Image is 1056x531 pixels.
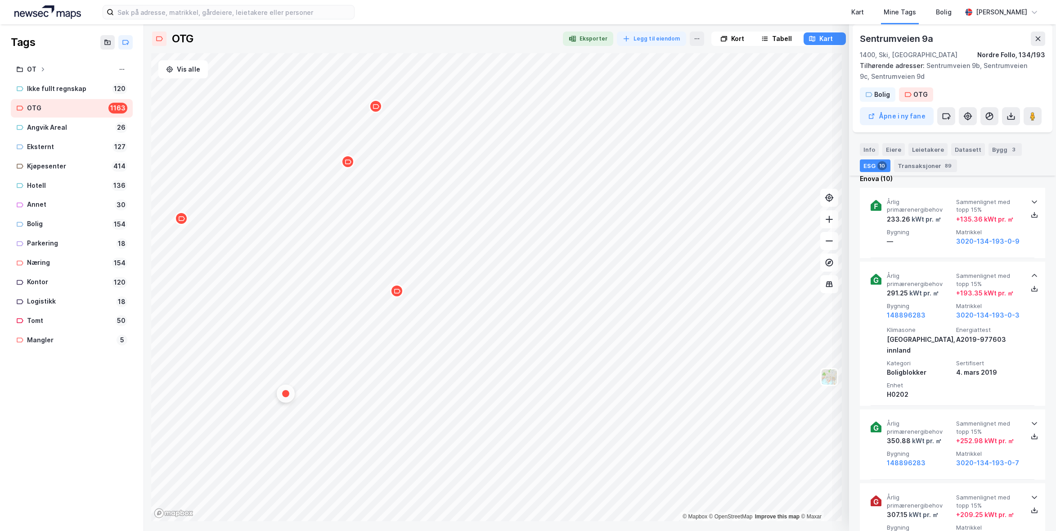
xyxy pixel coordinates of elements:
a: OTG1163 [11,99,133,118]
div: 18 [116,296,127,307]
div: + 135.36 kWt pr. ㎡ [956,214,1014,225]
span: Årlig primærenergibehov [887,494,953,509]
div: 307.15 [887,509,939,520]
span: Årlig primærenergibehov [887,198,953,214]
span: Bygning [887,450,953,458]
div: 18 [116,238,127,249]
div: Bolig [874,89,890,100]
button: 148896283 [887,458,926,468]
button: Legg til eiendom [617,32,686,46]
div: OTG [913,89,928,100]
div: Kontrollprogram for chat [1011,488,1056,531]
div: 414 [112,161,127,172]
div: Bygg [989,143,1022,156]
div: 233.26 [887,214,941,225]
div: 5 [117,335,127,345]
div: 154 [112,258,127,268]
div: 89 [943,161,953,170]
a: Kontor120 [11,273,133,291]
button: 3020-134-193-0-9 [956,236,1020,247]
div: Leietakere [908,143,948,156]
div: Angvik Areal [27,122,112,133]
span: Tilhørende adresser: [860,62,926,69]
div: Bolig [27,218,108,230]
span: Enhet [887,381,953,389]
div: Logistikk [27,296,112,307]
a: Eksternt127 [11,138,133,156]
span: Bygning [887,228,953,236]
div: Datasett [951,143,985,156]
div: + 209.25 kWt pr. ㎡ [956,509,1014,520]
div: + 252.98 kWt pr. ㎡ [956,436,1014,446]
div: Kontor [27,277,108,288]
a: Næring154 [11,254,133,272]
div: Enova (10) [860,173,1045,184]
div: OTG [172,32,193,46]
div: 10 [877,161,887,170]
div: kWt pr. ㎡ [908,288,939,299]
div: Tomt [27,315,112,327]
div: kWt pr. ㎡ [908,509,939,520]
button: Åpne i ny fane [860,107,934,125]
span: Kategori [887,359,953,367]
div: Eksternt [27,141,109,153]
div: [GEOGRAPHIC_DATA], innland [887,334,953,356]
div: Map marker [282,390,289,397]
span: Bygning [887,302,953,310]
a: Improve this map [755,513,800,520]
div: [PERSON_NAME] [976,7,1027,18]
div: Nordre Follo, 134/193 [977,50,1045,60]
div: 30 [115,200,127,210]
div: Map marker [175,212,188,225]
div: 291.25 [887,288,939,299]
div: Map marker [341,155,355,168]
div: 120 [112,83,127,94]
div: Sentrumveien 9a [860,32,935,46]
div: Transaksjoner [894,159,957,172]
div: Boligblokker [887,367,953,378]
div: 136 [112,180,127,191]
span: Klimasone [887,326,953,334]
a: Kjøpesenter414 [11,157,133,176]
div: Map marker [390,284,404,298]
a: Annet30 [11,195,133,214]
div: Tabell [772,33,792,44]
div: Kart [851,7,864,18]
input: Søk på adresse, matrikkel, gårdeiere, leietakere eller personer [114,5,354,19]
button: Eksporter [563,32,613,46]
div: Kort [731,33,744,44]
span: Årlig primærenergibehov [887,420,953,436]
div: 350.88 [887,436,942,446]
a: Tomt50 [11,312,133,330]
div: Kart [819,33,833,44]
a: Mapbox homepage [154,508,193,518]
span: Sammenlignet med topp 15% [956,420,1022,436]
div: Mine Tags [884,7,916,18]
span: Årlig primærenergibehov [887,272,953,288]
span: Sammenlignet med topp 15% [956,198,1022,214]
div: 50 [115,315,127,326]
div: 3 [1009,145,1018,154]
button: 3020-134-193-0-7 [956,458,1019,468]
div: 1400, Ski, [GEOGRAPHIC_DATA] [860,50,957,60]
div: — [887,236,953,247]
div: Annet [27,199,111,210]
a: Hotell136 [11,177,133,195]
canvas: Map [151,53,842,521]
div: ESG [860,159,890,172]
div: H0202 [887,389,953,400]
div: 154 [112,219,127,230]
div: 26 [115,122,127,133]
div: Kjøpesenter [27,161,108,172]
a: OpenStreetMap [709,513,753,520]
div: Mangler [27,335,113,346]
div: 127 [112,141,127,152]
div: Map marker [369,100,382,113]
img: logo.a4113a55bc3d86da70a041830d287a7e.svg [14,5,81,19]
span: Matrikkel [956,302,1022,310]
a: Maxar [801,513,822,520]
span: Matrikkel [956,228,1022,236]
a: Mangler5 [11,331,133,349]
div: + 193.35 kWt pr. ㎡ [956,288,1014,299]
div: Næring [27,257,108,268]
